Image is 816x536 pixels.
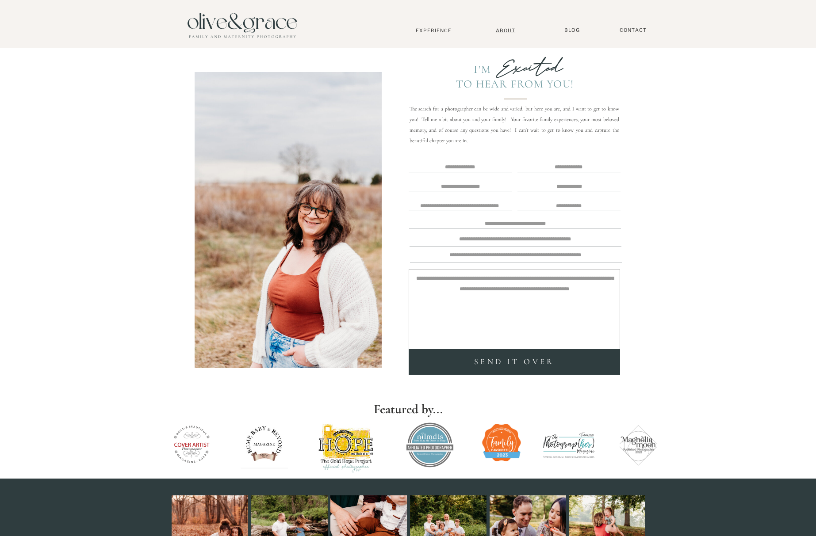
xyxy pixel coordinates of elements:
a: Experience [405,27,463,34]
p: The search for a photographer can be wide and varied, but here you are, and I want to get to know... [410,103,619,136]
div: I'm [461,63,492,76]
a: About [492,27,519,33]
a: SEND it over [411,355,618,369]
a: BLOG [561,27,583,34]
a: Contact [616,27,651,34]
b: Excited [496,55,563,80]
div: To Hear from you! [450,77,580,90]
